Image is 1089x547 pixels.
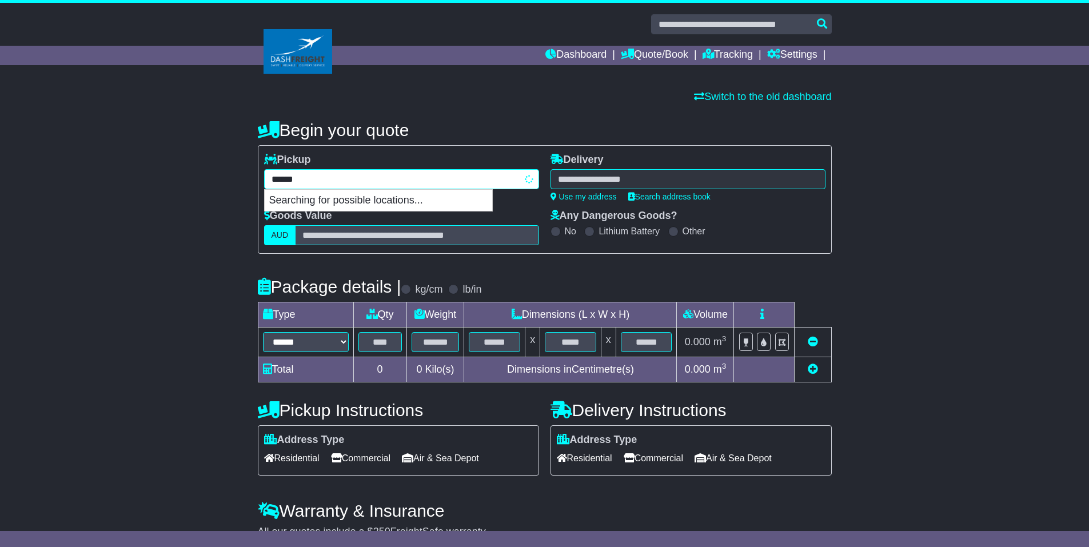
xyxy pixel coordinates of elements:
td: x [601,328,616,357]
a: Dashboard [545,46,607,65]
h4: Begin your quote [258,121,832,139]
td: Kilo(s) [406,357,464,382]
a: Remove this item [808,336,818,348]
h4: Warranty & Insurance [258,501,832,520]
span: Residential [557,449,612,467]
label: Address Type [264,434,345,446]
td: Total [258,357,353,382]
typeahead: Please provide city [264,169,539,189]
label: Lithium Battery [599,226,660,237]
p: Searching for possible locations... [265,190,492,211]
span: 0.000 [685,336,711,348]
sup: 3 [722,362,727,370]
td: Qty [353,302,406,328]
label: kg/cm [415,284,442,296]
label: Other [683,226,705,237]
span: 250 [373,526,390,537]
a: Switch to the old dashboard [694,91,831,102]
td: 0 [353,357,406,382]
sup: 3 [722,334,727,343]
span: Commercial [624,449,683,467]
label: Pickup [264,154,311,166]
span: 0.000 [685,364,711,375]
label: Goods Value [264,210,332,222]
label: AUD [264,225,296,245]
label: Delivery [551,154,604,166]
td: Type [258,302,353,328]
a: Quote/Book [621,46,688,65]
span: m [713,336,727,348]
span: 0 [416,364,422,375]
span: Residential [264,449,320,467]
span: Air & Sea Depot [695,449,772,467]
a: Search address book [628,192,711,201]
td: Volume [677,302,734,328]
span: Commercial [331,449,390,467]
td: Dimensions in Centimetre(s) [464,357,677,382]
td: x [525,328,540,357]
label: lb/in [462,284,481,296]
a: Settings [767,46,817,65]
h4: Pickup Instructions [258,401,539,420]
div: All our quotes include a $ FreightSafe warranty. [258,526,832,538]
a: Tracking [703,46,753,65]
h4: Delivery Instructions [551,401,832,420]
span: m [713,364,727,375]
a: Use my address [551,192,617,201]
td: Dimensions (L x W x H) [464,302,677,328]
label: No [565,226,576,237]
label: Address Type [557,434,637,446]
a: Add new item [808,364,818,375]
label: Any Dangerous Goods? [551,210,677,222]
h4: Package details | [258,277,401,296]
td: Weight [406,302,464,328]
span: Air & Sea Depot [402,449,479,467]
